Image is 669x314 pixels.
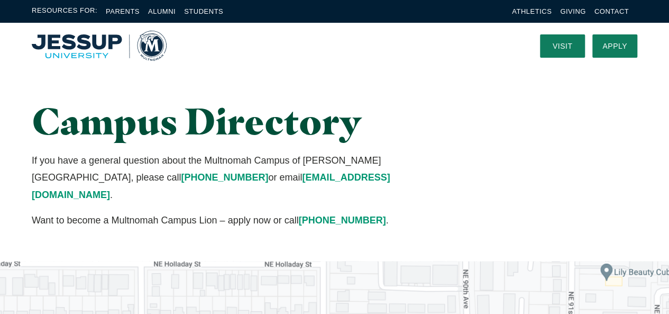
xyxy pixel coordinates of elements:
a: Alumni [148,7,176,15]
a: Giving [560,7,586,15]
a: Apply [592,34,637,58]
a: [PHONE_NUMBER] [299,215,386,226]
a: Contact [594,7,629,15]
a: Parents [106,7,140,15]
a: Students [184,7,223,15]
a: [EMAIL_ADDRESS][DOMAIN_NAME] [32,172,390,200]
p: Want to become a Multnomah Campus Lion – apply now or call . [32,212,429,229]
img: Multnomah University Logo [32,31,167,61]
h1: Campus Directory [32,101,429,141]
span: Resources For: [32,5,97,17]
p: If you have a general question about the Multnomah Campus of [PERSON_NAME][GEOGRAPHIC_DATA], plea... [32,152,429,203]
a: Home [32,31,167,61]
a: [PHONE_NUMBER] [181,172,268,183]
a: Athletics [512,7,552,15]
a: Visit [540,34,585,58]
